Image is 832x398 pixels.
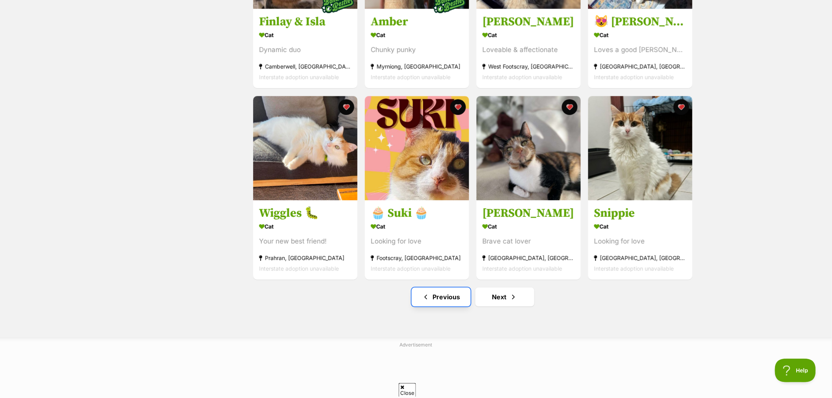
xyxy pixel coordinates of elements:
a: Amber Cat Chunky punky Myrniong, [GEOGRAPHIC_DATA] Interstate adoption unavailable favourite [365,9,469,88]
span: Close [399,383,416,397]
span: Interstate adoption unavailable [482,265,562,272]
div: Footscray, [GEOGRAPHIC_DATA] [371,252,463,263]
iframe: Help Scout Beacon - Open [775,359,816,382]
div: Cat [259,29,352,41]
span: Interstate adoption unavailable [371,265,451,272]
h3: 🧁 Suki 🧁 [371,206,463,221]
div: Prahran, [GEOGRAPHIC_DATA] [259,252,352,263]
div: Camberwell, [GEOGRAPHIC_DATA] [259,61,352,72]
div: Cat [371,221,463,232]
div: [GEOGRAPHIC_DATA], [GEOGRAPHIC_DATA] [594,61,687,72]
img: Snippie [588,96,692,200]
div: Myrniong, [GEOGRAPHIC_DATA] [371,61,463,72]
div: Chunky punky [371,45,463,55]
h3: Wiggles 🐛 [259,206,352,221]
h3: Finlay & Isla [259,15,352,29]
h3: 😻 [PERSON_NAME] ([PERSON_NAME]) [594,15,687,29]
span: Interstate adoption unavailable [371,74,451,81]
div: Loveable & affectionate [482,45,575,55]
div: Cat [259,221,352,232]
nav: Pagination [252,287,693,306]
button: favourite [562,99,578,115]
a: [PERSON_NAME] Cat Brave cat lover [GEOGRAPHIC_DATA], [GEOGRAPHIC_DATA] Interstate adoption unavai... [477,200,581,280]
img: 🧁 Suki 🧁 [365,96,469,200]
a: Finlay & Isla Cat Dynamic duo Camberwell, [GEOGRAPHIC_DATA] Interstate adoption unavailable favou... [253,9,357,88]
span: Interstate adoption unavailable [259,74,339,81]
img: Griselda [477,96,581,200]
a: Wiggles 🐛 Cat Your new best friend! Prahran, [GEOGRAPHIC_DATA] Interstate adoption unavailable fa... [253,200,357,280]
img: Wiggles 🐛 [253,96,357,200]
span: Interstate adoption unavailable [594,265,674,272]
div: Cat [482,221,575,232]
a: 🧁 Suki 🧁 Cat Looking for love Footscray, [GEOGRAPHIC_DATA] Interstate adoption unavailable favourite [365,200,469,280]
div: Brave cat lover [482,236,575,247]
h3: Snippie [594,206,687,221]
div: Cat [482,29,575,41]
div: Looking for love [371,236,463,247]
a: 😻 [PERSON_NAME] ([PERSON_NAME]) Cat Loves a good [PERSON_NAME]! [GEOGRAPHIC_DATA], [GEOGRAPHIC_DA... [588,9,692,88]
a: Previous page [412,287,471,306]
button: favourite [450,99,466,115]
div: Looking for love [594,236,687,247]
div: Dynamic duo [259,45,352,55]
span: Interstate adoption unavailable [482,74,562,81]
span: Interstate adoption unavailable [259,265,339,272]
div: [GEOGRAPHIC_DATA], [GEOGRAPHIC_DATA] [594,252,687,263]
a: Snippie Cat Looking for love [GEOGRAPHIC_DATA], [GEOGRAPHIC_DATA] Interstate adoption unavailable... [588,200,692,280]
div: Cat [594,29,687,41]
button: favourite [674,99,689,115]
div: West Footscray, [GEOGRAPHIC_DATA] [482,61,575,72]
a: [PERSON_NAME] Cat Loveable & affectionate West Footscray, [GEOGRAPHIC_DATA] Interstate adoption u... [477,9,581,88]
h3: Amber [371,15,463,29]
div: Cat [594,221,687,232]
h3: [PERSON_NAME] [482,206,575,221]
div: Cat [371,29,463,41]
button: favourite [339,99,354,115]
div: Your new best friend! [259,236,352,247]
a: Next page [475,287,534,306]
div: [GEOGRAPHIC_DATA], [GEOGRAPHIC_DATA] [482,252,575,263]
div: Loves a good [PERSON_NAME]! [594,45,687,55]
h3: [PERSON_NAME] [482,15,575,29]
span: Interstate adoption unavailable [594,74,674,81]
